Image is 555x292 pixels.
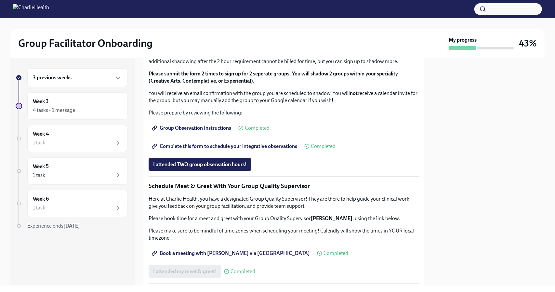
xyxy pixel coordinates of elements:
[27,68,127,87] div: 3 previous weeks
[245,126,270,131] span: Completed
[149,71,398,84] strong: Please submit the form 2 times to sign up for 2 seperate groups. You will shadow 2 groups within ...
[149,215,419,222] p: Please book time for a meet and greet with your Group Quality Supervisor , using the link below.
[149,195,419,210] p: Here at Charlie Health, you have a designated Group Quality Supervisor! They are there to help gu...
[149,158,251,171] button: I attended TWO group observation hours!
[16,157,127,185] a: Week 51 task
[18,37,152,50] h2: Group Facilitator Onboarding
[519,37,537,49] h3: 43%
[33,195,49,203] h6: Week 6
[16,125,127,152] a: Week 41 task
[33,130,49,138] h6: Week 4
[149,90,419,104] p: You will receive an email confirmation with the group you are scheduled to shadow. You will recei...
[16,190,127,217] a: Week 61 task
[33,204,45,211] div: 1 task
[27,223,80,229] span: Experience ends
[63,223,80,229] strong: [DATE]
[153,250,310,257] span: Book a meeting with [PERSON_NAME] via [GEOGRAPHIC_DATA]
[149,227,419,242] p: Please make sure to be mindful of time zones when scheduling your meeting! Calendly will show the...
[153,143,297,150] span: Complete this form to schedule your integrative observations
[33,98,49,105] h6: Week 3
[153,125,231,131] span: Group Observation Instructions
[33,163,49,170] h6: Week 5
[33,74,72,81] h6: 3 previous weeks
[33,172,45,179] div: 1 task
[13,4,49,14] img: CharlieHealth
[33,139,45,146] div: 1 task
[149,182,419,190] p: Schedule Meet & Greet With Your Group Quality Supervisor
[324,251,348,256] span: Completed
[149,140,302,153] a: Complete this form to schedule your integrative observations
[33,107,75,114] div: 4 tasks • 1 message
[311,144,336,149] span: Completed
[153,161,247,168] span: I attended TWO group observation hours!
[149,247,314,260] a: Book a meeting with [PERSON_NAME] via [GEOGRAPHIC_DATA]
[311,215,352,221] strong: [PERSON_NAME]
[231,269,255,274] span: Completed
[149,122,236,135] a: Group Observation Instructions
[149,109,419,116] p: Please prepare by reviewing the following:
[350,90,358,96] strong: not
[16,92,127,120] a: Week 34 tasks • 1 message
[449,36,477,44] strong: My progress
